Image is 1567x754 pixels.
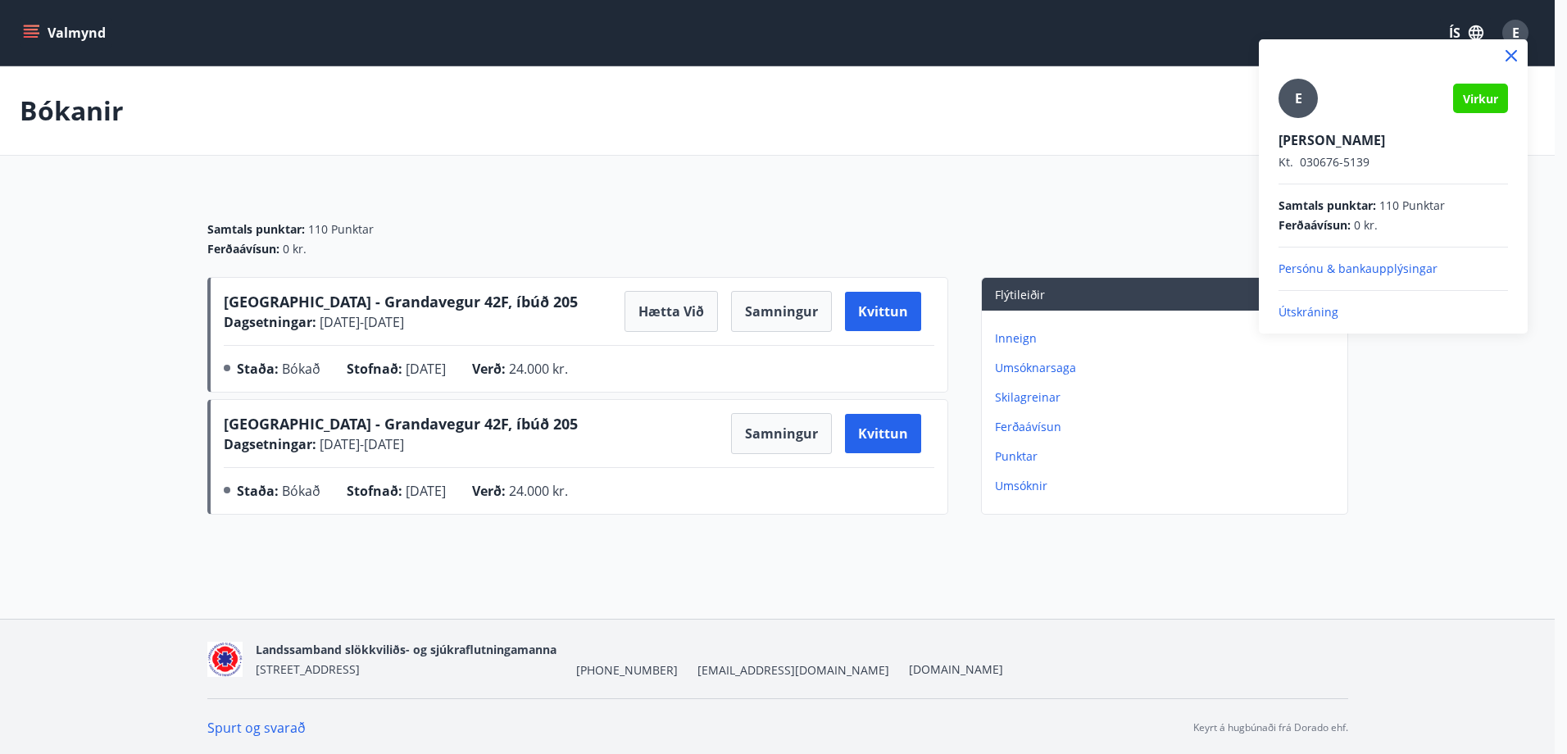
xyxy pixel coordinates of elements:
span: Virkur [1463,91,1498,107]
span: 0 kr. [1354,217,1378,234]
p: 030676-5139 [1279,154,1508,170]
span: Kt. [1279,154,1293,170]
span: Ferðaávísun : [1279,217,1351,234]
p: [PERSON_NAME] [1279,131,1508,149]
span: Samtals punktar : [1279,198,1376,214]
p: Persónu & bankaupplýsingar [1279,261,1508,277]
span: E [1295,89,1302,107]
span: 110 Punktar [1379,198,1445,214]
p: Útskráning [1279,304,1508,320]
